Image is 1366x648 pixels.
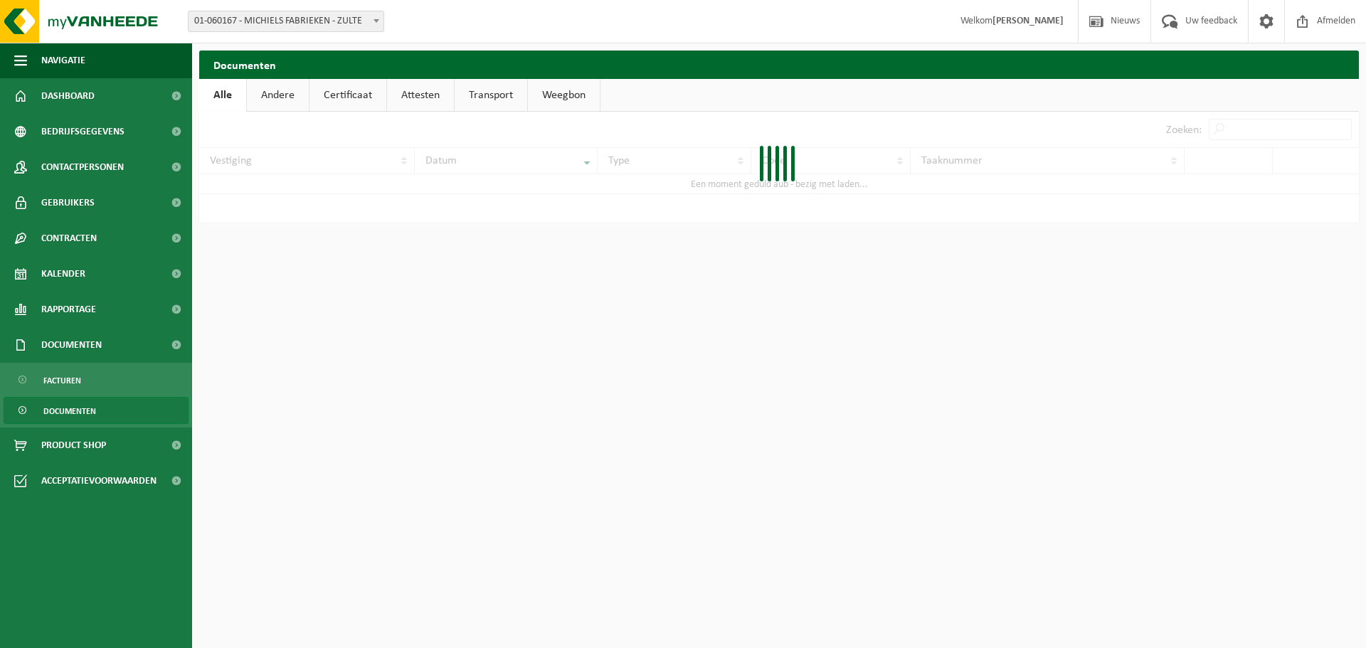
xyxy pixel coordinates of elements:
[188,11,384,32] span: 01-060167 - MICHIELS FABRIEKEN - ZULTE
[41,427,106,463] span: Product Shop
[41,292,96,327] span: Rapportage
[43,398,96,425] span: Documenten
[41,327,102,363] span: Documenten
[4,397,189,424] a: Documenten
[309,79,386,112] a: Certificaat
[41,43,85,78] span: Navigatie
[41,114,125,149] span: Bedrijfsgegevens
[41,463,157,499] span: Acceptatievoorwaarden
[199,79,246,112] a: Alle
[41,256,85,292] span: Kalender
[455,79,527,112] a: Transport
[247,79,309,112] a: Andere
[199,51,1359,78] h2: Documenten
[189,11,383,31] span: 01-060167 - MICHIELS FABRIEKEN - ZULTE
[41,78,95,114] span: Dashboard
[528,79,600,112] a: Weegbon
[41,185,95,221] span: Gebruikers
[43,367,81,394] span: Facturen
[387,79,454,112] a: Attesten
[41,149,124,185] span: Contactpersonen
[992,16,1064,26] strong: [PERSON_NAME]
[41,221,97,256] span: Contracten
[4,366,189,393] a: Facturen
